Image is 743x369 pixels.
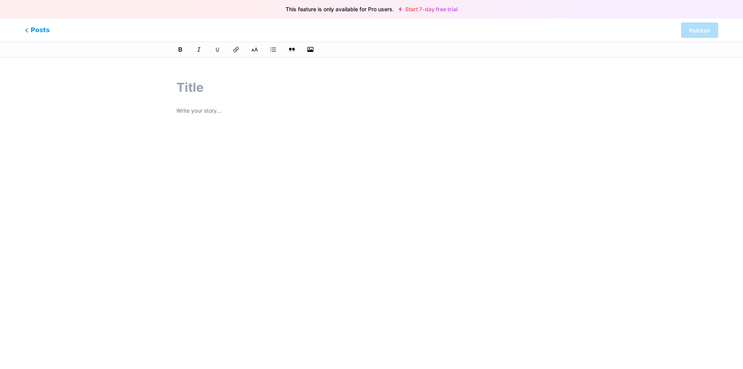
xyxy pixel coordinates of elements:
[689,27,710,34] span: Publish
[681,22,718,38] button: Publish
[176,78,567,97] input: Title
[399,6,458,12] a: Start 7-day free trial
[286,4,394,15] span: This feature is only available for Pro users.
[25,26,50,35] span: Posts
